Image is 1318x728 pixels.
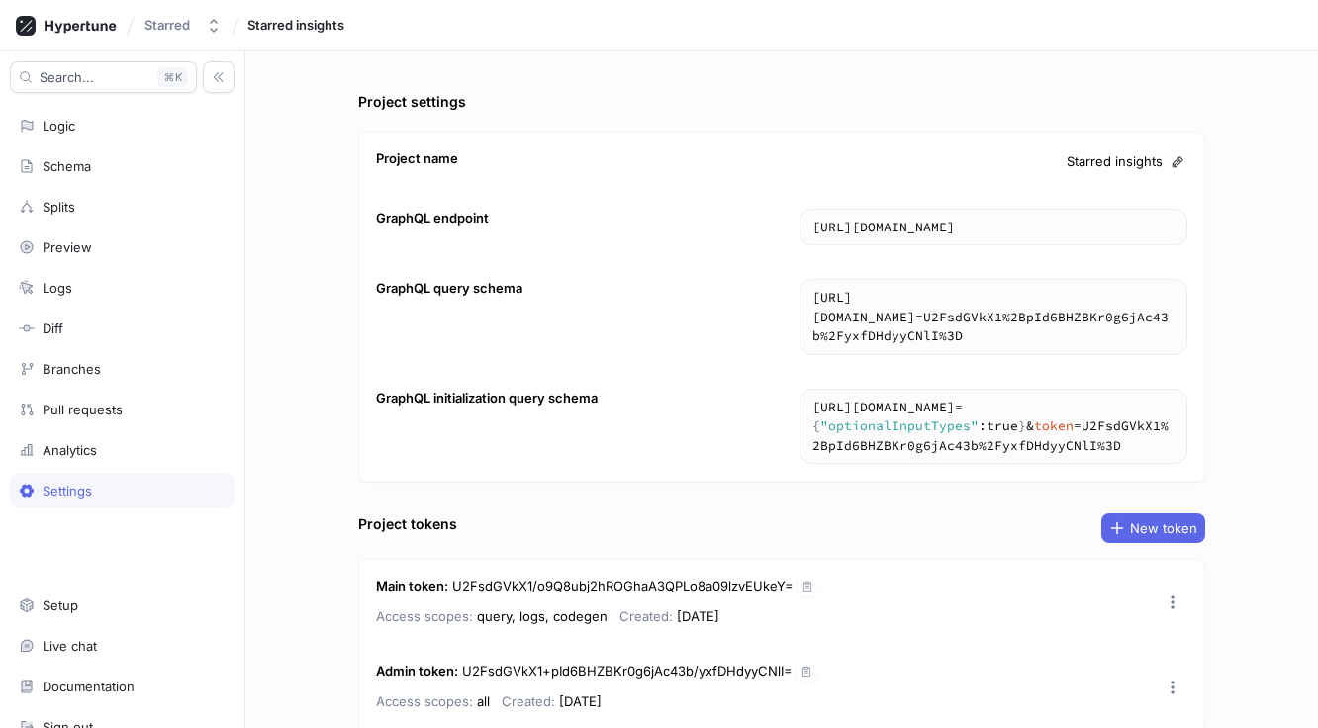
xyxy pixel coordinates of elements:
[462,663,793,679] span: U2FsdGVkX1+pId6BHZBKr0g6jAc43b/yxfDHdyyCNlI=
[619,608,673,624] span: Created:
[1067,152,1163,172] span: Starred insights
[43,158,91,174] div: Schema
[43,320,63,336] div: Diff
[43,118,75,134] div: Logic
[43,402,123,417] div: Pull requests
[376,608,473,624] span: Access scopes:
[376,693,473,709] span: Access scopes:
[376,663,458,679] strong: Admin token :
[800,210,1186,245] textarea: [URL][DOMAIN_NAME]
[157,67,188,87] div: K
[376,578,448,593] strong: Main token :
[376,689,490,713] p: all
[144,17,190,34] div: Starred
[376,279,522,299] div: GraphQL query schema
[10,670,235,703] a: Documentation
[10,61,197,93] button: Search...K
[43,239,92,255] div: Preview
[40,71,94,83] span: Search...
[1101,513,1205,543] button: New token
[619,604,719,628] p: [DATE]
[452,578,794,593] span: U2FsdGVkX1/o9Q8ubj2hROGhaA3QPLo8a09lzvEUkeY=
[43,199,75,215] div: Splits
[376,149,458,169] div: Project name
[43,361,101,377] div: Branches
[376,389,598,409] div: GraphQL initialization query schema
[358,513,457,534] div: Project tokens
[43,597,78,613] div: Setup
[358,91,466,112] div: Project settings
[43,442,97,458] div: Analytics
[43,280,72,296] div: Logs
[376,209,489,228] div: GraphQL endpoint
[376,604,608,628] p: query, logs, codegen
[247,18,344,32] span: Starred insights
[1130,522,1197,534] span: New token
[800,390,1186,464] textarea: https://[DOMAIN_NAME]/schema?body={"optionalInputTypes":true}&token=U2FsdGVkX1%2BpId6BHZBKr0g6jAc...
[800,280,1186,354] textarea: [URL][DOMAIN_NAME]
[502,693,555,709] span: Created:
[502,689,602,713] p: [DATE]
[43,483,92,499] div: Settings
[43,638,97,654] div: Live chat
[137,9,230,42] button: Starred
[43,679,135,694] div: Documentation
